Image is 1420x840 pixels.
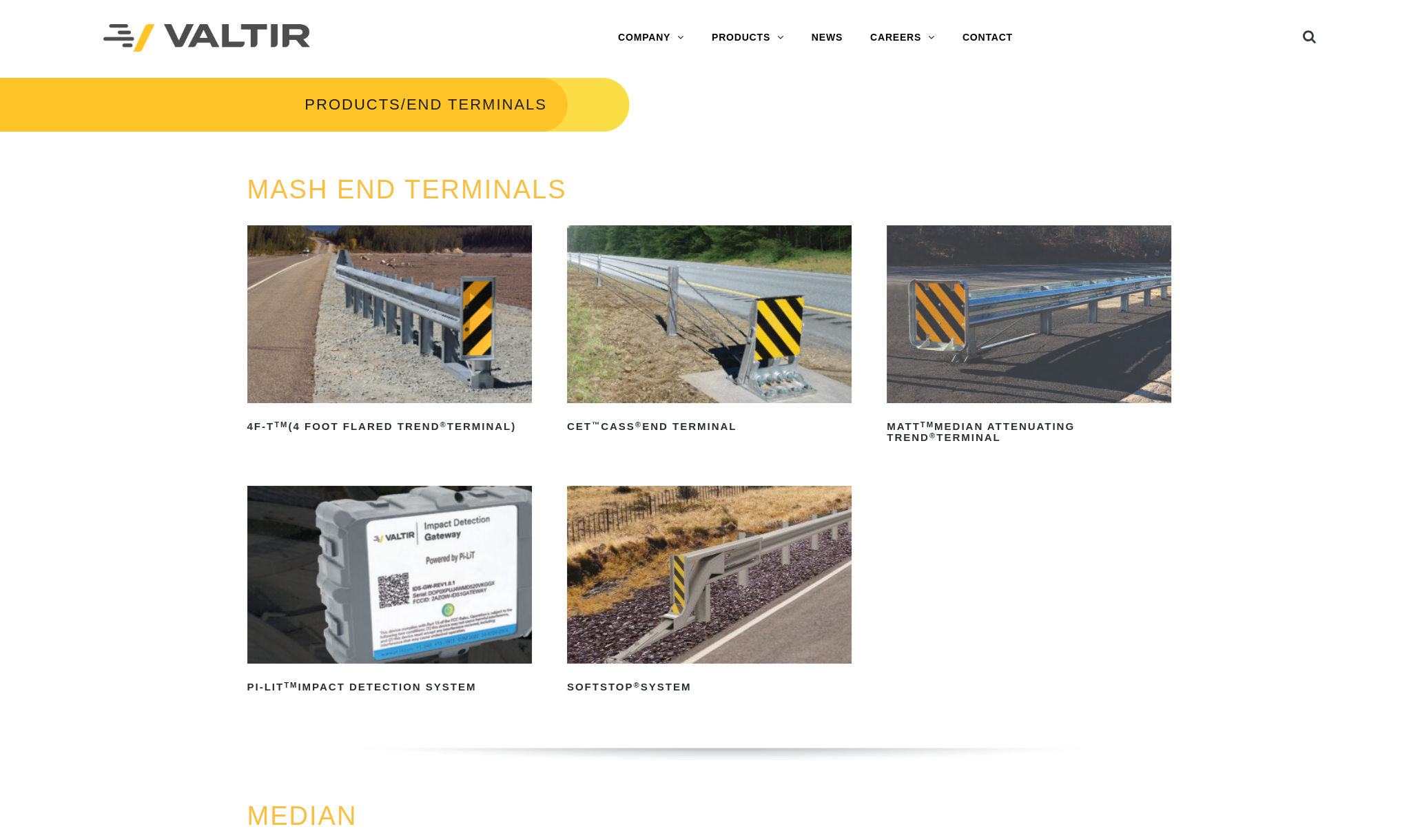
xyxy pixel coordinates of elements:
sup: ™ [592,420,601,429]
sup: TM [920,420,934,429]
a: 4F-TTM(4 Foot Flared TREND®Terminal) [247,225,532,438]
a: CAREERS [856,24,949,52]
span: END TERMINALS [407,96,547,113]
sup: ® [633,681,640,689]
a: PRODUCTS [698,24,798,52]
a: NEWS [798,24,856,52]
a: COMPANY [604,24,698,52]
sup: ® [635,420,642,429]
a: MATTTMMedian Attenuating TREND®Terminal [887,225,1171,449]
a: PRODUCTS [305,96,400,113]
a: CET™CASS®End Terminal [567,225,852,438]
a: SoftStop®System [567,486,852,698]
sup: ® [440,420,446,429]
sup: ® [929,431,936,440]
a: MEDIAN [247,801,358,830]
sup: TM [284,681,298,689]
h2: MATT Median Attenuating TREND Terminal [887,416,1171,449]
h2: PI-LIT Impact Detection System [247,676,532,698]
img: SoftStop System End Terminal [567,486,852,664]
sup: TM [274,420,288,429]
h2: 4F-T (4 Foot Flared TREND Terminal) [247,416,532,438]
h2: SoftStop System [567,676,852,698]
a: PI-LITTMImpact Detection System [247,486,532,698]
a: MASH END TERMINALS [247,175,567,204]
a: CONTACT [949,24,1027,52]
h2: CET CASS End Terminal [567,416,852,438]
img: Valtir [103,24,310,52]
